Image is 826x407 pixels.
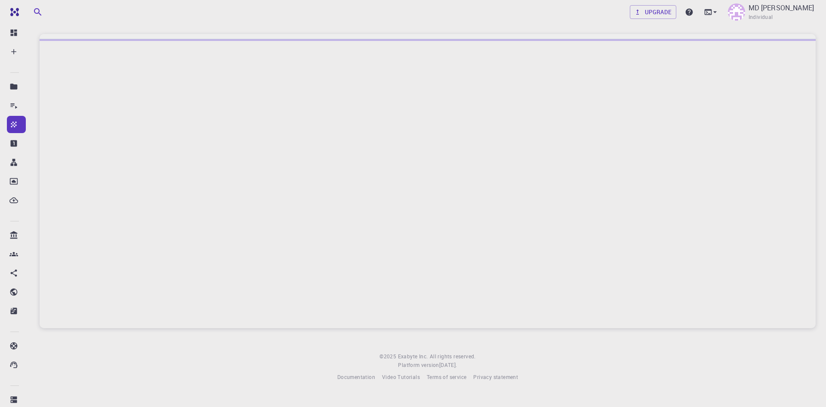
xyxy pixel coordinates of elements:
[473,373,518,382] a: Privacy statement
[427,373,466,380] span: Terms of service
[430,352,476,361] span: All rights reserved.
[749,3,814,13] p: MD [PERSON_NAME]
[749,13,773,22] span: Individual
[337,373,375,382] a: Documentation
[398,352,428,361] a: Exabyte Inc.
[382,373,420,380] span: Video Tutorials
[398,353,428,360] span: Exabyte Inc.
[630,5,677,19] a: Upgrade
[473,373,518,380] span: Privacy statement
[439,361,457,368] span: [DATE] .
[7,8,19,16] img: logo
[379,352,398,361] span: © 2025
[382,373,420,382] a: Video Tutorials
[427,373,466,382] a: Terms of service
[439,361,457,370] a: [DATE].
[398,361,439,370] span: Platform version
[728,3,745,21] img: MD RUBEL
[337,373,375,380] span: Documentation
